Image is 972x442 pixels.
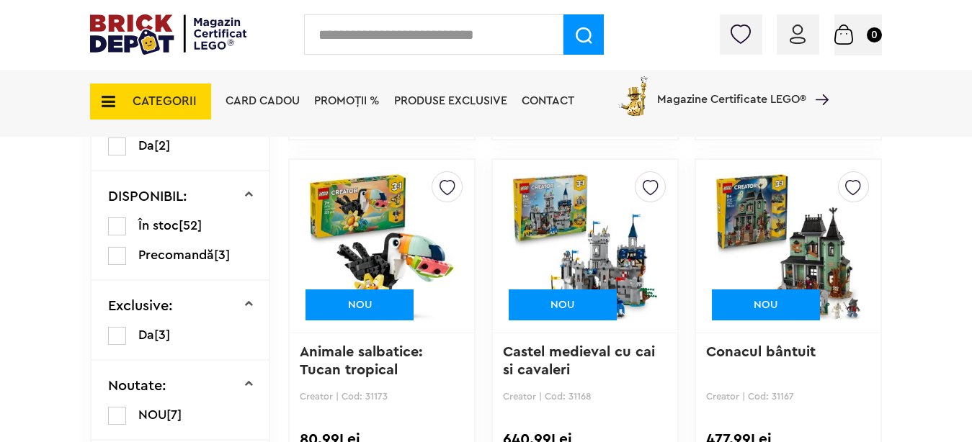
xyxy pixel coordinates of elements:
[138,248,214,261] span: Precomandă
[214,248,230,261] span: [3]
[806,76,829,87] a: Magazine Certificate LEGO®
[108,189,187,204] p: DISPONIBIL:
[179,219,202,232] span: [52]
[509,289,617,320] div: NOU
[394,95,507,107] a: Produse exclusive
[138,328,154,341] span: Da
[108,299,173,313] p: Exclusive:
[314,95,380,107] a: PROMOȚII %
[154,328,170,341] span: [3]
[226,95,300,107] a: Card Cadou
[300,391,464,402] p: Creator | Cod: 31173
[138,139,154,152] span: Da
[300,345,427,377] a: Animale salbatice: Tucan tropical
[706,391,870,402] p: Creator | Cod: 31167
[522,95,574,107] a: Contact
[166,408,182,421] span: [7]
[108,379,166,393] p: Noutate:
[714,145,862,347] img: Conacul bântuit
[133,95,197,107] span: CATEGORII
[138,408,166,421] span: NOU
[511,145,659,347] img: Castel medieval cu cai si cavaleri
[138,219,179,232] span: În stoc
[503,391,667,402] p: Creator | Cod: 31168
[503,345,659,377] a: Castel medieval cu cai si cavaleri
[154,139,170,152] span: [2]
[308,145,456,347] img: Animale salbatice: Tucan tropical
[657,73,806,107] span: Magazine Certificate LEGO®
[706,345,816,359] a: Conacul bântuit
[306,289,414,320] div: NOU
[712,289,820,320] div: NOU
[867,27,882,42] small: 0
